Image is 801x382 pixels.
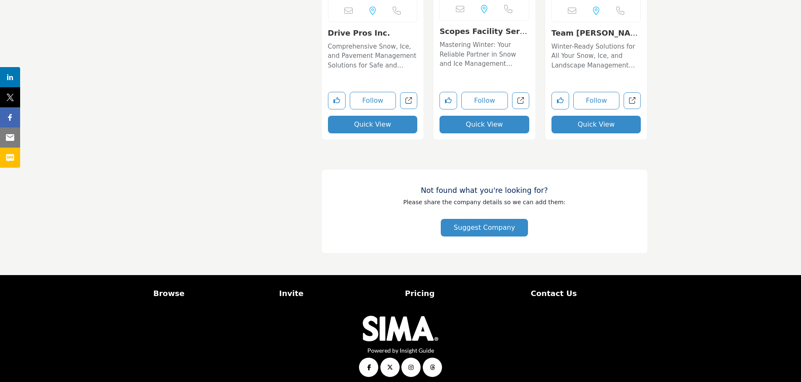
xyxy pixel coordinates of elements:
[461,92,508,109] button: Follow
[454,223,515,231] span: Suggest Company
[440,40,529,69] p: Mastering Winter: Your Reliable Partner in Snow and Ice Management Excellence Specializing in sno...
[363,316,438,342] img: No Site Logo
[440,27,529,36] h3: Scopes Facility Services
[440,38,529,69] a: Mastering Winter: Your Reliable Partner in Snow and Ice Management Excellence Specializing in sno...
[512,92,529,109] a: Open scopes-facility-services in new tab
[573,92,620,109] button: Follow
[380,358,400,377] a: Twitter Link
[551,116,641,133] button: Quick View
[551,29,638,47] a: Team [PERSON_NAME]
[551,42,641,70] p: Winter-Ready Solutions for All Your Snow, Ice, and Landscape Management Needs! The company operat...
[403,199,565,205] span: Please share the company details so we can add them:
[551,92,569,109] button: Like listing
[624,92,641,109] a: Open team-lewis in new tab
[423,358,442,377] a: Threads Link
[551,40,641,70] a: Winter-Ready Solutions for All Your Snow, Ice, and Landscape Management Needs! The company operat...
[359,358,378,377] a: Facebook Link
[279,288,396,299] a: Invite
[328,42,418,70] p: Comprehensive Snow, Ice, and Pavement Management Solutions for Safe and Durable Infrastructure In...
[350,92,396,109] button: Follow
[405,288,522,299] a: Pricing
[440,27,527,45] a: Scopes Facility Serv...
[440,116,529,133] button: Quick View
[440,92,457,109] button: Like listing
[401,358,421,377] a: Instagram Link
[328,92,346,109] button: Like listing
[153,288,270,299] a: Browse
[328,40,418,70] a: Comprehensive Snow, Ice, and Pavement Management Solutions for Safe and Durable Infrastructure In...
[400,92,417,109] a: Open drive-pros-inc in new tab
[531,288,648,299] a: Contact Us
[367,347,434,354] a: Powered by Insight Guide
[328,29,390,37] a: Drive Pros Inc.
[338,186,631,195] h3: Not found what you're looking for?
[551,29,641,38] h3: Team Lewis
[441,219,528,236] button: Suggest Company
[328,116,418,133] button: Quick View
[328,29,418,38] h3: Drive Pros Inc.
